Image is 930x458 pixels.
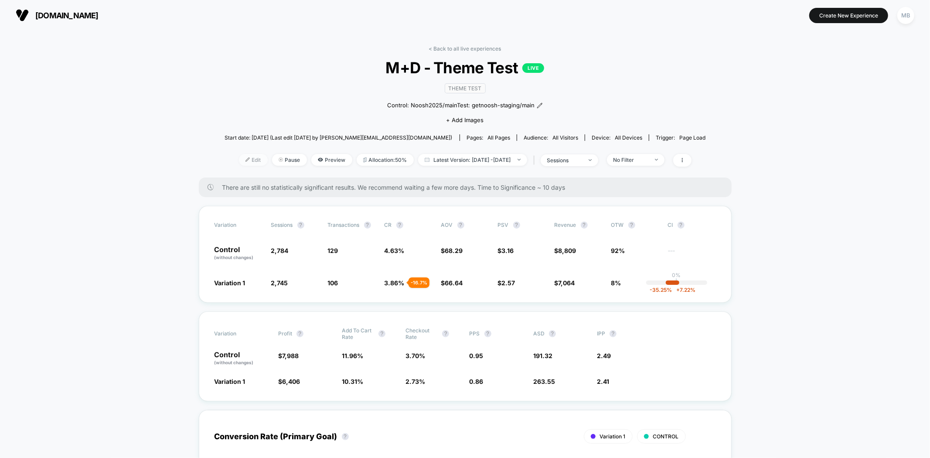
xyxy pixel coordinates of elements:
[445,279,463,287] span: 66.64
[650,287,672,293] span: -35.25 %
[363,157,367,162] img: rebalance
[445,247,463,254] span: 68.29
[615,134,642,141] span: all devices
[215,279,245,287] span: Variation 1
[470,352,484,359] span: 0.95
[405,352,425,359] span: 3.70 %
[405,378,425,385] span: 2.73 %
[498,222,509,228] span: PSV
[679,134,705,141] span: Page Load
[895,7,917,24] button: MB
[296,330,303,337] button: ?
[425,157,429,162] img: calendar
[282,352,299,359] span: 7,988
[239,154,268,166] span: Edit
[442,330,449,337] button: ?
[342,327,374,340] span: Add To Cart Rate
[559,279,575,287] span: 7,064
[405,327,438,340] span: Checkout Rate
[513,222,520,229] button: ?
[555,279,575,287] span: $
[518,159,521,161] img: end
[809,8,888,23] button: Create New Experience
[589,159,592,161] img: end
[385,279,405,287] span: 3.86 %
[446,116,484,123] span: + Add Images
[272,154,307,166] span: Pause
[676,278,678,285] p: |
[470,330,480,337] span: PPS
[484,330,491,337] button: ?
[342,378,363,385] span: 10.31 %
[279,157,283,162] img: end
[249,58,681,77] span: M+D - Theme Test
[559,247,576,254] span: 8,809
[357,154,414,166] span: Allocation: 50%
[16,9,29,22] img: Visually logo
[215,246,262,261] p: Control
[385,222,392,228] span: CR
[547,157,582,164] div: sessions
[552,134,578,141] span: All Visitors
[35,11,99,20] span: [DOMAIN_NAME]
[441,247,463,254] span: $
[668,248,716,261] span: ---
[656,134,705,141] div: Trigger:
[429,45,501,52] a: < Back to all live experiences
[418,154,527,166] span: Latest Version: [DATE] - [DATE]
[533,330,545,337] span: ASD
[672,272,681,278] p: 0%
[457,222,464,229] button: ?
[533,352,552,359] span: 191.32
[342,433,349,440] button: ?
[600,433,626,440] span: Variation 1
[498,279,515,287] span: $
[215,378,245,385] span: Variation 1
[611,222,659,229] span: OTW
[524,134,578,141] div: Audience:
[278,330,292,337] span: Profit
[342,352,363,359] span: 11.96 %
[668,222,716,229] span: CI
[215,351,269,366] p: Control
[378,330,385,337] button: ?
[215,255,254,260] span: (without changes)
[278,378,300,385] span: $
[282,378,300,385] span: 6,406
[549,330,556,337] button: ?
[470,378,484,385] span: 0.86
[364,222,371,229] button: ?
[271,247,289,254] span: 2,784
[597,352,611,359] span: 2.49
[655,159,658,161] img: end
[498,247,514,254] span: $
[610,330,617,337] button: ?
[533,378,555,385] span: 263.55
[502,247,514,254] span: 3.16
[225,134,452,141] span: Start date: [DATE] (Last edit [DATE] by [PERSON_NAME][EMAIL_ADDRESS][DOMAIN_NAME])
[215,222,262,229] span: Variation
[672,287,695,293] span: 7.22 %
[387,101,535,110] span: Control: Noosh2025/mainTest: getnoosh-staging/main
[215,327,262,340] span: Variation
[678,222,685,229] button: ?
[441,279,463,287] span: $
[897,7,914,24] div: MB
[467,134,510,141] div: Pages:
[653,433,679,440] span: CONTROL
[445,83,486,93] span: Theme Test
[297,222,304,229] button: ?
[581,222,588,229] button: ?
[328,279,338,287] span: 106
[628,222,635,229] button: ?
[531,154,541,167] span: |
[441,222,453,228] span: AOV
[613,157,648,163] div: No Filter
[396,222,403,229] button: ?
[245,157,250,162] img: edit
[271,222,293,228] span: Sessions
[385,247,405,254] span: 4.63 %
[215,360,254,365] span: (without changes)
[13,8,101,22] button: [DOMAIN_NAME]
[271,279,288,287] span: 2,745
